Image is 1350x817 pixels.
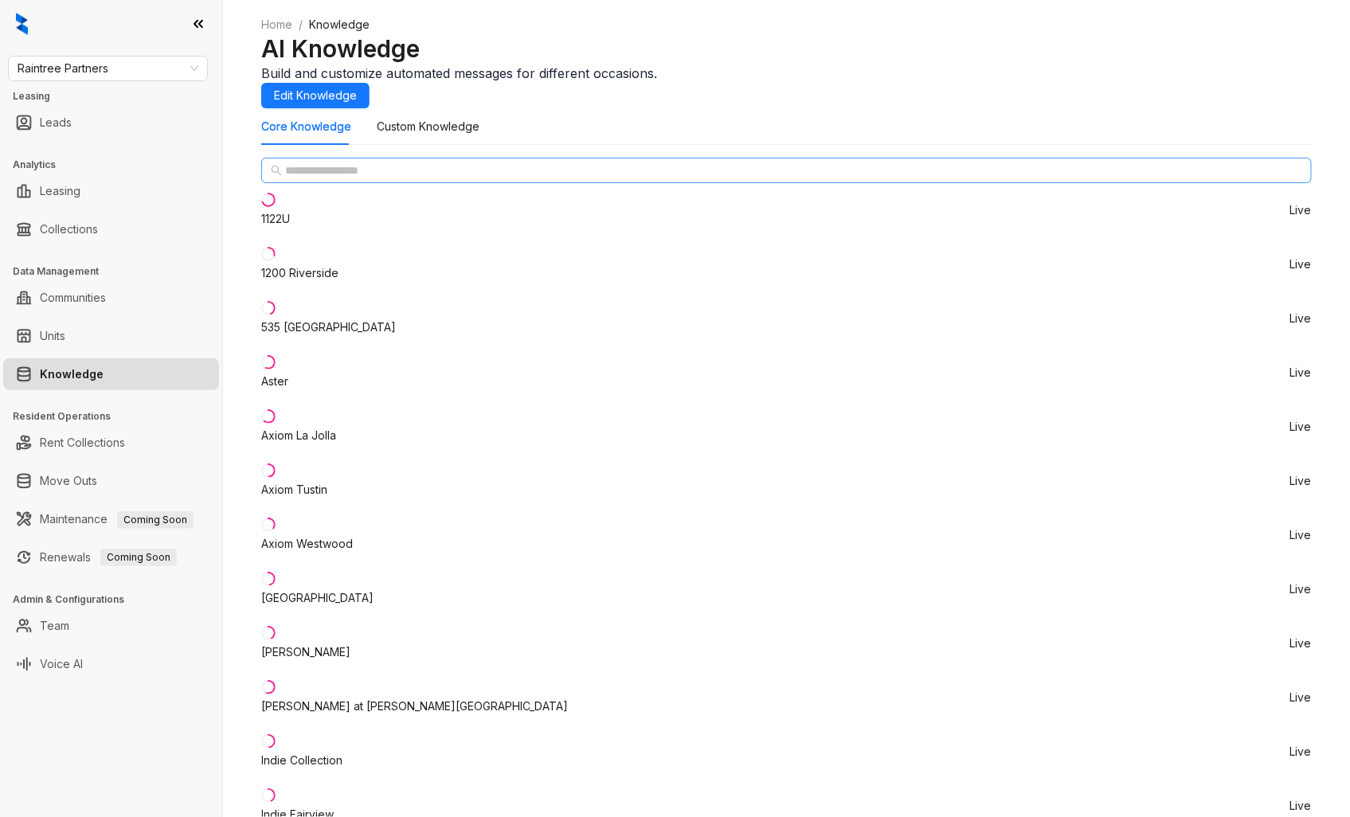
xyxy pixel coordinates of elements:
div: 535 [GEOGRAPHIC_DATA] [261,319,396,336]
span: Live [1290,205,1312,216]
span: Live [1290,800,1312,811]
div: Custom Knowledge [377,118,479,135]
a: Home [258,16,295,33]
div: Build and customize automated messages for different occasions. [261,64,1312,83]
h3: Data Management [13,264,222,279]
li: Communities [3,282,219,314]
a: Move Outs [40,465,97,497]
li: Knowledge [3,358,219,390]
div: Axiom Westwood [261,535,353,553]
span: Live [1290,367,1312,378]
span: Live [1290,638,1312,649]
span: Live [1290,530,1312,541]
div: [PERSON_NAME] [261,643,350,661]
span: Coming Soon [100,549,177,566]
h3: Analytics [13,158,222,172]
li: Leasing [3,175,219,207]
div: Axiom La Jolla [261,427,336,444]
a: Units [40,320,65,352]
span: Knowledge [309,18,370,31]
h3: Admin & Configurations [13,592,222,607]
div: 1200 Riverside [261,264,338,282]
div: [PERSON_NAME] at [PERSON_NAME][GEOGRAPHIC_DATA] [261,698,568,715]
li: Leads [3,107,219,139]
h3: Resident Operations [13,409,222,424]
a: Collections [40,213,98,245]
a: Leasing [40,175,80,207]
button: Edit Knowledge [261,83,370,108]
span: Live [1290,584,1312,595]
a: Team [40,610,69,642]
span: Raintree Partners [18,57,198,80]
li: Move Outs [3,465,219,497]
li: Rent Collections [3,427,219,459]
a: Voice AI [40,648,83,680]
span: Live [1290,259,1312,270]
li: Units [3,320,219,352]
a: Communities [40,282,106,314]
li: Team [3,610,219,642]
li: Voice AI [3,648,219,680]
li: Collections [3,213,219,245]
span: Live [1290,475,1312,487]
li: Renewals [3,541,219,573]
div: 1122U [261,210,290,228]
a: Knowledge [40,358,104,390]
a: Rent Collections [40,427,125,459]
span: Coming Soon [117,511,194,529]
h3: Leasing [13,89,222,104]
div: Indie Collection [261,752,342,769]
span: Live [1290,313,1312,324]
span: Live [1290,746,1312,757]
li: / [299,16,303,33]
a: RenewalsComing Soon [40,541,177,573]
a: Leads [40,107,72,139]
div: Core Knowledge [261,118,351,135]
h2: AI Knowledge [261,33,1312,64]
div: [GEOGRAPHIC_DATA] [261,589,374,607]
img: logo [16,13,28,35]
span: Live [1290,692,1312,703]
span: Live [1290,421,1312,432]
div: Aster [261,373,288,390]
div: Axiom Tustin [261,481,327,498]
span: Edit Knowledge [274,87,357,104]
li: Maintenance [3,503,219,535]
span: search [271,165,282,176]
